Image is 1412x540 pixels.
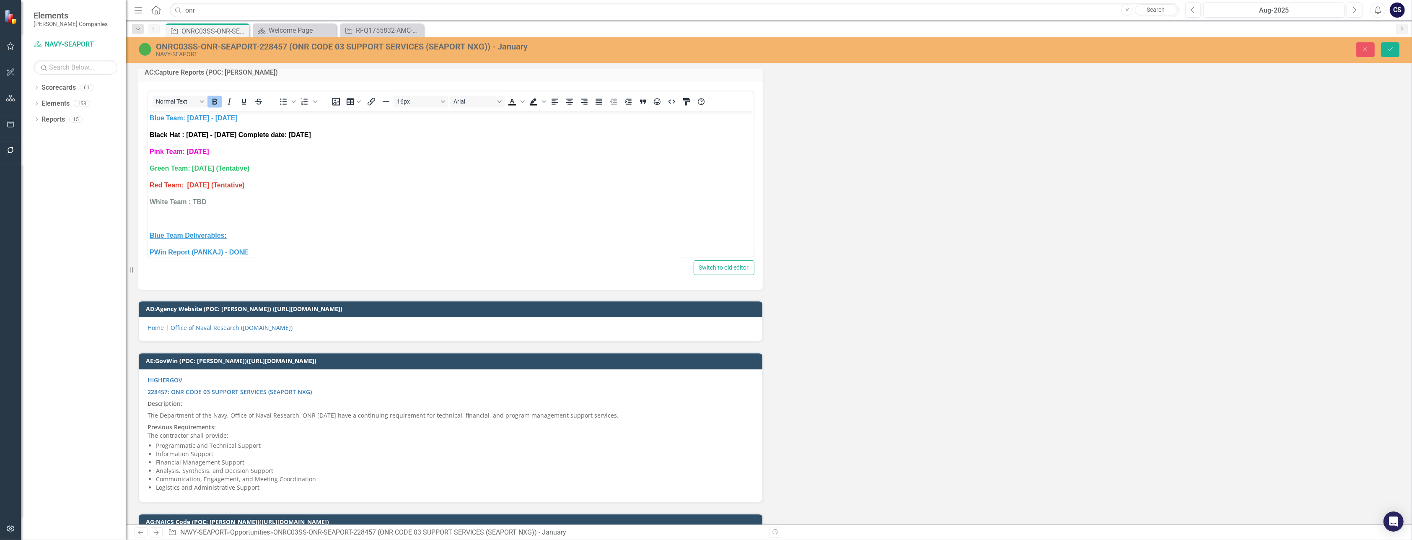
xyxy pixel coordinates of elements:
[397,98,438,105] span: 16px
[230,528,270,536] a: Opportunities
[222,96,236,107] button: Italic
[694,260,754,275] button: Switch to old editor
[2,36,604,56] p: The incumbent task order held by [PERSON_NAME], Inc. has a value of $11,124,251. For the current ...
[665,96,679,107] button: HTML Editor
[207,96,222,107] button: Bold
[41,115,65,125] a: Reports
[2,19,604,29] p: According to the ONR LRAE released on [DATE], the estimated value of this requirement is between ...
[329,96,343,107] button: Insert image
[74,100,90,107] div: 153
[181,26,247,36] div: ONRC03SS-ONR-SEAPORT-228457 (ONR CODE 03 SUPPORT SERVICES (SEAPORT NXG)) - January
[34,40,117,49] a: NAVY-SEAPORT
[148,423,216,431] strong: Previous Requirements:
[146,306,758,312] h3: AD:Agency Website (POC: [PERSON_NAME]) ([URL][DOMAIN_NAME])
[180,528,227,536] a: NAVY-SEAPORT
[41,99,70,109] a: Elements
[148,111,754,257] iframe: Rich Text Area
[621,96,635,107] button: Increase indent
[146,358,758,364] h3: AE:GovWin (POC: [PERSON_NAME])([URL][DOMAIN_NAME])
[148,324,293,332] a: Home | Office of Naval Research ([DOMAIN_NAME])
[276,96,297,107] div: Bullet list
[153,96,207,107] button: Block Normal Text
[273,528,566,536] div: ONRC03SS-ONR-SEAPORT-228457 (ONR CODE 03 SUPPORT SERVICES (SEAPORT NXG)) - January
[694,96,708,107] button: Help
[237,96,251,107] button: Underline
[148,376,182,384] a: HIGHERGOV
[2,2,604,12] p: (FIT ANALYSIS and COMPETITIVE LABOR RATES)
[156,483,754,492] li: Logistics and Administrative Support
[505,96,526,107] div: Text color Black
[453,98,495,105] span: Arial
[34,21,108,27] small: [PERSON_NAME] Companies
[41,83,76,93] a: Scorecards
[4,10,19,24] img: ClearPoint Strategy
[255,25,334,36] a: Welcome Page
[1135,4,1177,16] a: Search
[145,69,757,76] h3: AC:Capture Reports (POC: [PERSON_NAME])
[148,388,312,396] a: 228457: ONR CODE 03 SUPPORT SERVICES (SEAPORT NXG)
[679,96,694,107] button: CSS Editor
[1203,3,1345,18] button: Aug-2025
[156,441,754,450] li: Programmatic and Technical Support
[156,42,859,51] div: ONRC03SS-ONR-SEAPORT-228457 (ONR CODE 03 SUPPORT SERVICES (SEAPORT NXG)) - January
[34,10,108,21] span: Elements
[251,96,266,107] button: Strikethrough
[298,96,319,107] div: Numbered list
[34,60,117,75] input: Search Below...
[156,450,754,458] li: Information Support
[148,421,754,440] p: The contractor shall provide:
[80,84,93,91] div: 61
[364,96,378,107] button: Insert/edit link
[342,25,422,36] a: RFQ1755832-AMC-CIO-GSAMAS (Army - G6 Modernization and Enterprise IT Support)
[269,25,334,36] div: Welcome Page
[548,96,562,107] button: Align left
[156,467,754,475] li: Analysis, Synthesis, and Decision Support
[146,519,758,525] h3: AG:NAICS Code (POC: [PERSON_NAME])([URL][DOMAIN_NAME])
[606,96,621,107] button: Decrease indent
[356,25,422,36] div: RFQ1755832-AMC-CIO-GSAMAS (Army - G6 Modernization and Enterprise IT Support)
[1206,5,1342,16] div: Aug-2025
[1384,511,1404,532] div: Open Intercom Messenger
[156,475,754,483] li: Communication, Engagement, and Meeting Coordination
[650,96,665,107] button: Emojis
[148,410,754,421] p: The Department of the Navy, Office of Naval Research, ONR [DATE] have a continuing requirement fo...
[170,3,1179,18] input: Search ClearPoint...
[379,96,393,107] button: Horizontal line
[592,96,606,107] button: Justify
[1390,3,1405,18] button: CS
[344,96,364,107] button: Table
[394,96,448,107] button: Font size 16px
[156,458,754,467] li: Financial Management Support
[636,96,650,107] button: Blockquote
[562,96,577,107] button: Align center
[156,98,197,105] span: Normal Text
[69,116,83,123] div: 15
[168,528,762,537] div: » »
[526,96,547,107] div: Background color Black
[577,96,591,107] button: Align right
[450,96,505,107] button: Font Arial
[156,51,859,57] div: NAVY-SEAPORT
[148,400,182,408] strong: Description:
[138,42,152,56] img: Active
